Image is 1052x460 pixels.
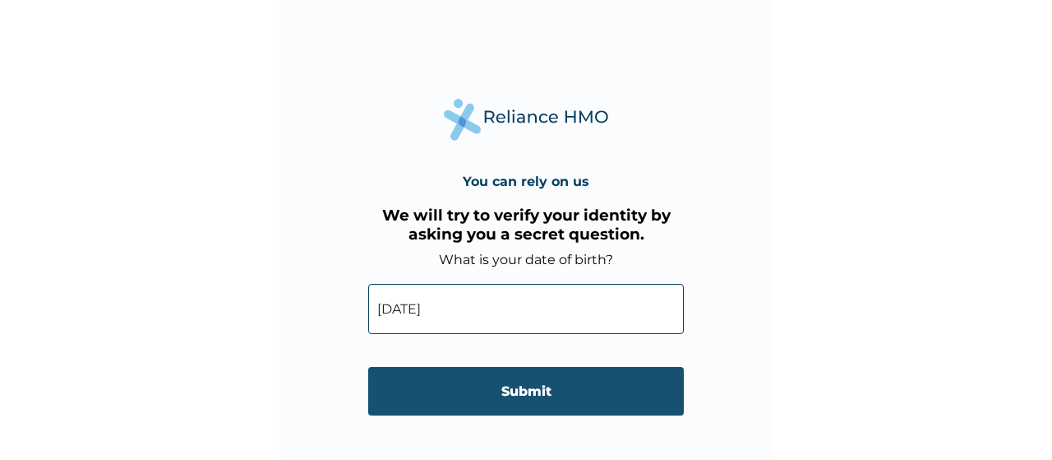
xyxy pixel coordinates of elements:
h4: You can rely on us [463,174,589,189]
input: Submit [368,367,684,416]
h3: We will try to verify your identity by asking you a secret question. [368,206,684,244]
img: Reliance Health's Logo [444,99,608,141]
label: What is your date of birth? [439,252,613,267]
input: DD-MM-YYYY [368,284,684,334]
